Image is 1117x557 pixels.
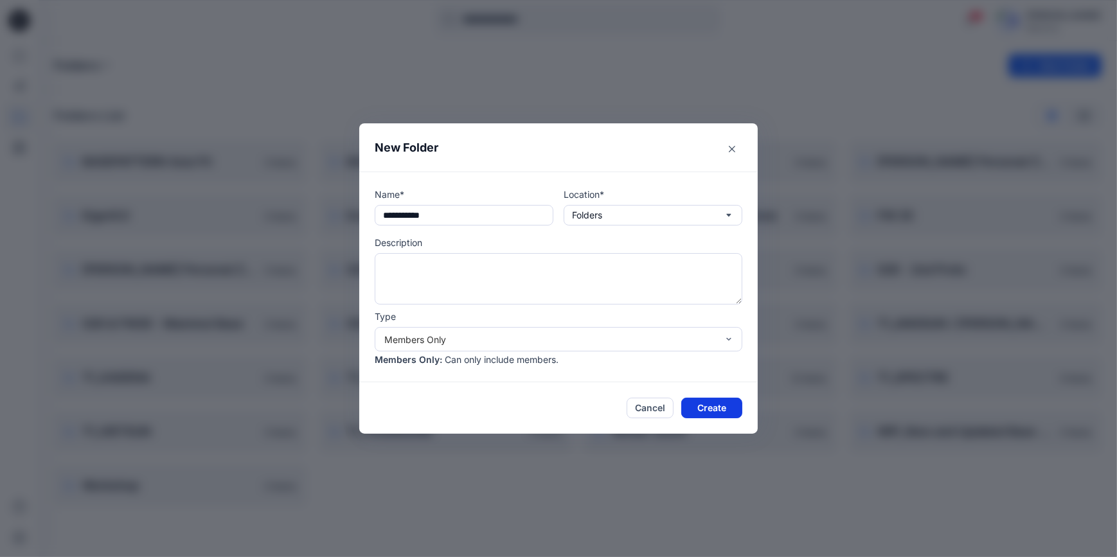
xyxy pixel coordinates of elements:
button: Folders [564,205,742,225]
p: Location* [564,188,742,201]
button: Cancel [627,398,674,418]
p: Type [375,310,742,323]
header: New Folder [359,123,758,172]
button: Create [681,398,742,418]
div: Members Only [384,333,717,346]
p: Folders [572,208,602,222]
button: Close [722,139,742,159]
p: Members Only : [375,353,442,366]
p: Name* [375,188,553,201]
p: Can only include members. [445,353,558,366]
p: Description [375,236,742,249]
